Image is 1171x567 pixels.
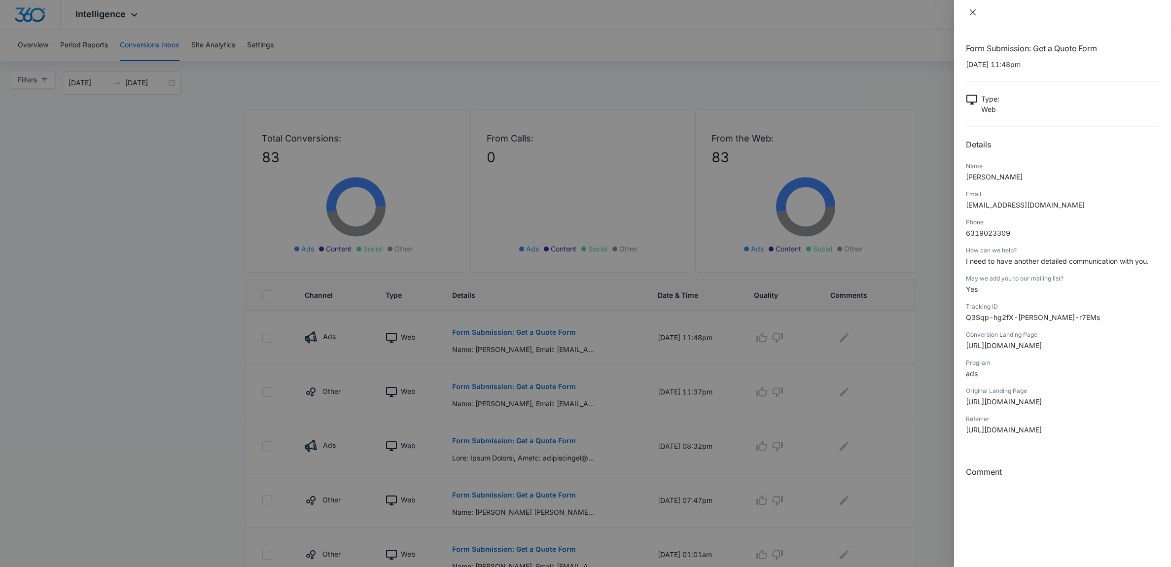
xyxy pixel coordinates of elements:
div: Tracking ID [966,302,1159,311]
span: Yes [966,285,978,293]
p: [DATE] 11:48pm [966,59,1159,70]
button: Close [966,8,980,17]
div: Email [966,190,1159,199]
span: [PERSON_NAME] [966,173,1023,181]
span: close [969,8,977,16]
span: [URL][DOMAIN_NAME] [966,397,1042,406]
div: May we add you to our mailing list? [966,274,1159,283]
div: Name [966,162,1159,171]
span: [EMAIL_ADDRESS][DOMAIN_NAME] [966,201,1085,209]
span: 6319023309 [966,229,1010,237]
h2: Details [966,139,1159,150]
div: Original Landing Page [966,387,1159,395]
p: Type : [981,94,999,104]
div: How can we help? [966,246,1159,255]
div: Program [966,358,1159,367]
span: I need to have another detailed communication with you. [966,257,1149,265]
h3: Comment [966,466,1159,478]
div: Referrer [966,415,1159,424]
span: ads [966,369,978,378]
div: Phone [966,218,1159,227]
div: Conversion Landing Page [966,330,1159,339]
h1: Form Submission: Get a Quote Form [966,42,1159,54]
p: Web [981,104,999,114]
span: [URL][DOMAIN_NAME] [966,425,1042,434]
span: [URL][DOMAIN_NAME] [966,341,1042,350]
span: Q3Sqp-hg2fX-[PERSON_NAME]-r7EMs [966,313,1100,321]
